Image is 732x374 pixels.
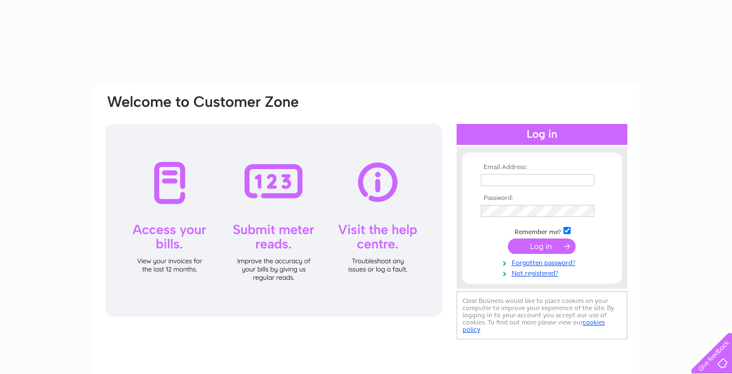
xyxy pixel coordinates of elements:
th: Email Address: [478,164,606,171]
input: Submit [508,239,576,254]
a: cookies policy [463,318,605,333]
a: Forgotten password? [481,257,606,267]
div: Clear Business would like to place cookies on your computer to improve your experience of the sit... [457,291,627,339]
th: Password: [478,194,606,202]
td: Remember me? [478,225,606,236]
a: Not registered? [481,267,606,278]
